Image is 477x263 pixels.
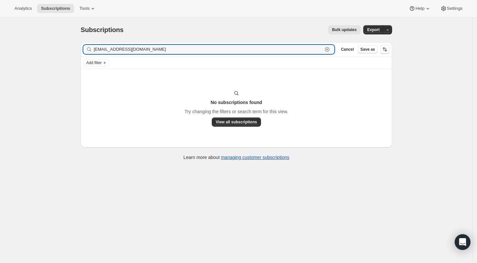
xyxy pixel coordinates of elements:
[367,27,380,32] span: Export
[415,6,424,11] span: Help
[81,26,124,33] span: Subscriptions
[94,45,323,54] input: Filter subscribers
[79,6,89,11] span: Tools
[10,4,36,13] button: Analytics
[358,45,378,53] button: Save as
[324,46,330,53] button: Clear
[216,119,257,125] span: View all subscriptions
[363,25,384,34] button: Export
[14,6,32,11] span: Analytics
[436,4,467,13] button: Settings
[328,25,361,34] button: Bulk updates
[83,59,109,67] button: Add filter
[332,27,357,32] span: Bulk updates
[405,4,435,13] button: Help
[380,45,389,54] button: Sort the results
[37,4,74,13] button: Subscriptions
[184,154,289,161] p: Learn more about
[212,117,261,127] button: View all subscriptions
[75,4,100,13] button: Tools
[360,47,375,52] span: Save as
[185,108,288,115] p: Try changing the filters or search term for this view.
[455,234,470,250] div: Open Intercom Messenger
[341,47,354,52] span: Cancel
[86,60,102,65] span: Add filter
[338,45,356,53] button: Cancel
[221,155,289,160] a: managing customer subscriptions
[210,99,262,106] h3: No subscriptions found
[41,6,70,11] span: Subscriptions
[447,6,463,11] span: Settings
